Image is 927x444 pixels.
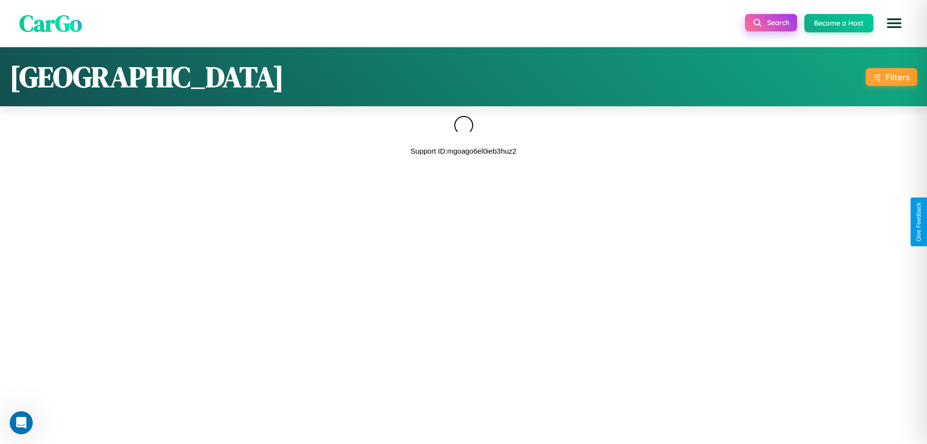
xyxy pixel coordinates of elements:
[767,18,789,27] span: Search
[915,202,922,242] div: Give Feedback
[410,144,516,158] p: Support ID: mgoago6el0ieb3huz2
[745,14,797,31] button: Search
[866,68,917,86] button: Filters
[19,7,82,39] span: CarGo
[804,14,873,32] button: Become a Host
[10,411,33,434] iframe: Intercom live chat
[885,72,910,82] div: Filters
[10,57,284,97] h1: [GEOGRAPHIC_DATA]
[881,10,908,37] button: Open menu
